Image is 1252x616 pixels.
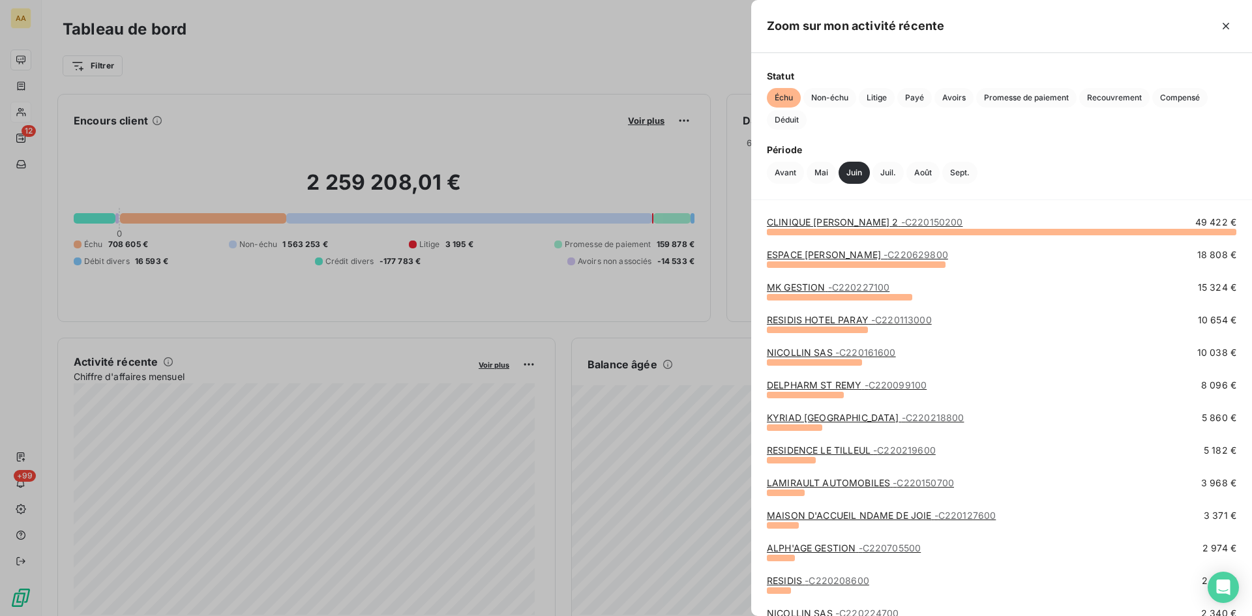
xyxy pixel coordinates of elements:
a: RESIDIS HOTEL PARAY [767,314,932,325]
a: MAISON D'ACCUEIL NDAME DE JOIE [767,510,996,521]
button: Promesse de paiement [976,88,1077,108]
button: Compensé [1152,88,1208,108]
button: Juil. [872,162,904,184]
span: 10 654 € [1198,314,1236,327]
button: Payé [897,88,932,108]
span: - C220219600 [873,445,936,456]
span: Période [767,143,1236,156]
span: - C220150200 [901,216,963,227]
span: 49 422 € [1195,216,1236,229]
button: Sept. [942,162,977,184]
button: Juin [839,162,870,184]
a: ALPH'AGE GESTION [767,542,921,553]
button: Mai [807,162,836,184]
span: - C220113000 [871,314,932,325]
button: Non-échu [803,88,856,108]
span: - C220150700 [893,477,954,488]
span: - C220208600 [805,575,869,586]
a: MK GESTION [767,282,889,293]
button: Recouvrement [1079,88,1150,108]
a: CLINIQUE [PERSON_NAME] 2 [767,216,962,227]
button: Août [906,162,940,184]
span: 10 038 € [1197,346,1236,359]
span: - C220705500 [859,542,921,553]
a: NICOLLIN SAS [767,347,896,358]
span: 2 568 € [1202,574,1236,587]
span: 8 096 € [1201,379,1236,392]
span: 2 974 € [1202,542,1236,555]
h5: Zoom sur mon activité récente [767,17,944,35]
a: KYRIAD [GEOGRAPHIC_DATA] [767,412,964,423]
button: Litige [859,88,895,108]
span: 15 324 € [1198,281,1236,294]
a: LAMIRAULT AUTOMOBILES [767,477,954,488]
span: - C220099100 [865,379,927,390]
button: Avant [767,162,804,184]
span: 3 371 € [1204,509,1236,522]
span: 5 860 € [1202,411,1236,424]
a: ESPACE [PERSON_NAME] [767,249,948,260]
span: - C220161600 [835,347,896,358]
button: Échu [767,88,801,108]
button: Déduit [767,110,807,130]
div: Open Intercom Messenger [1208,572,1239,603]
span: - C220218800 [902,412,964,423]
span: - C220227100 [828,282,890,293]
span: 3 968 € [1201,477,1236,490]
a: RESIDENCE LE TILLEUL [767,445,936,456]
span: 18 808 € [1197,248,1236,261]
span: - C220127600 [934,510,996,521]
button: Avoirs [934,88,974,108]
span: Statut [767,69,1236,83]
a: DELPHARM ST REMY [767,379,927,390]
span: 5 182 € [1204,444,1236,457]
span: - C220629800 [884,249,948,260]
a: RESIDIS [767,575,869,586]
